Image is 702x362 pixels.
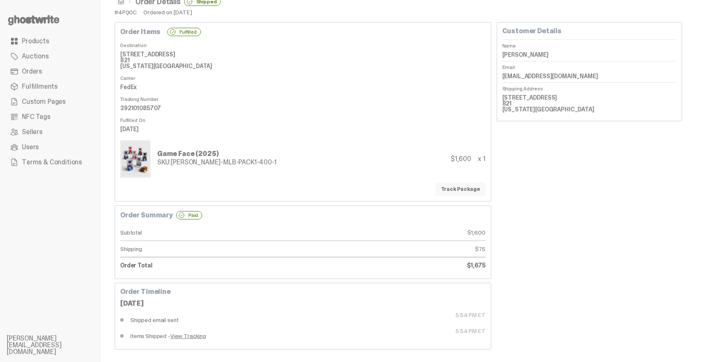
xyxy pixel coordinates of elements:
[451,156,471,162] div: $1,600
[22,83,58,90] span: Fulfillments
[120,312,303,328] dd: Shipped email sent
[7,140,94,155] a: Users
[502,48,676,61] dd: [PERSON_NAME]
[22,144,39,151] span: Users
[7,109,94,124] a: NFC Tags
[22,98,66,105] span: Custom Pages
[22,114,50,120] span: NFC Tags
[303,257,485,273] dd: $1,675
[120,93,486,102] dt: Tracking Number
[120,287,171,296] b: Order Timeline
[7,335,108,355] li: [PERSON_NAME][EMAIL_ADDRESS][DOMAIN_NAME]
[120,102,486,114] dd: 392101085707
[502,40,676,48] dt: Name
[120,257,303,273] dt: Order Total
[170,333,206,339] a: View Tracking
[122,142,149,176] img: 01-ghostwrite-mlb-game-face-complete-set.png
[120,72,486,81] dt: Carrier
[176,211,202,219] div: Paid
[120,114,486,123] dt: Fulfilled On
[120,212,173,219] b: Order Summary
[157,151,277,157] div: Game Face (2025)
[502,70,676,82] dd: [EMAIL_ADDRESS][DOMAIN_NAME]
[7,124,94,140] a: Sellers
[502,61,676,70] dt: Email
[303,225,485,241] dd: $1,600
[7,34,94,49] a: Products
[303,312,485,328] dt: 5:54 PM ET
[7,155,94,170] a: Terms & Conditions
[22,38,49,45] span: Products
[120,225,303,241] dt: Subtotal
[7,49,94,64] a: Auctions
[143,9,192,15] div: Ordered on [DATE]
[502,26,562,35] b: Customer Details
[22,53,49,60] span: Auctions
[303,328,485,344] dt: 5:54 PM ET
[120,300,486,307] div: [DATE]
[120,81,486,93] dd: FedEx
[7,94,94,109] a: Custom Pages
[114,9,137,15] div: #4PQ0C
[120,48,486,72] dd: [STREET_ADDRESS] 821 [US_STATE][GEOGRAPHIC_DATA]
[7,79,94,94] a: Fulfillments
[120,40,486,48] dt: Destination
[435,182,486,196] a: Track Package
[120,241,303,257] dt: Shipping
[502,82,676,91] dt: Shipping Address
[167,28,201,36] div: Fulfilled
[22,159,82,166] span: Terms & Conditions
[502,91,676,116] dd: [STREET_ADDRESS] 821 [US_STATE][GEOGRAPHIC_DATA]
[478,156,486,162] div: x 1
[7,64,94,79] a: Orders
[303,241,485,257] dd: $75
[22,129,42,135] span: Sellers
[22,68,42,75] span: Orders
[157,158,171,166] span: SKU:
[120,123,486,135] dd: [DATE]
[157,159,277,166] div: [PERSON_NAME]-MLB-PACK1-400-1
[120,29,161,35] b: Order Items
[120,328,303,344] dd: Items Shipped -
